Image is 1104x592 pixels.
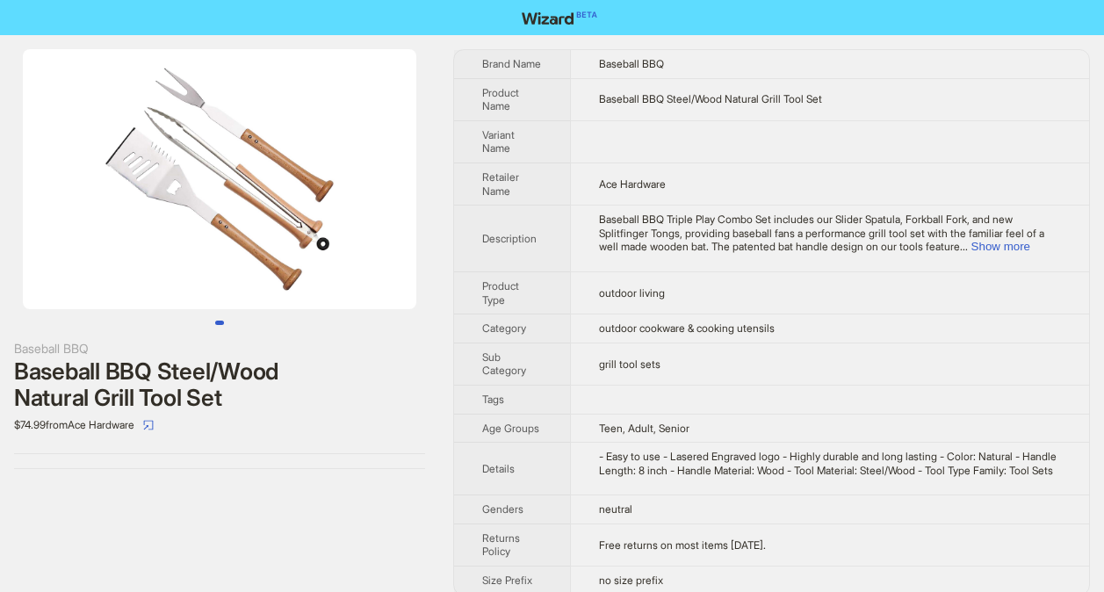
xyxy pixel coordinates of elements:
span: grill tool sets [599,357,660,371]
div: Baseball BBQ Triple Play Combo Set includes our Slider Spatula, Forkball Fork, and new Splitfinge... [599,213,1061,254]
button: Expand [971,240,1030,253]
div: Baseball BBQ Steel/Wood Natural Grill Tool Set [14,358,425,411]
span: Baseball BBQ [599,57,664,70]
span: Brand Name [482,57,541,70]
div: Baseball BBQ [14,339,425,358]
button: Go to slide 1 [215,321,224,325]
span: Description [482,232,537,245]
span: Tags [482,393,504,406]
span: ... [960,240,968,253]
div: $74.99 from Ace Hardware [14,411,425,439]
span: Genders [482,502,523,516]
span: select [143,420,154,430]
span: Sub Category [482,350,526,378]
span: Ace Hardware [599,177,666,191]
span: Category [482,321,526,335]
span: Size Prefix [482,574,532,587]
span: outdoor living [599,286,665,300]
span: outdoor cookware & cooking utensils [599,321,775,335]
span: Baseball BBQ Steel/Wood Natural Grill Tool Set [599,92,822,105]
span: Product Name [482,86,519,113]
img: Baseball BBQ Steel/Wood Natural Grill Tool Set image 1 [23,49,416,309]
span: Free returns on most items [DATE]. [599,538,766,552]
span: neutral [599,502,632,516]
span: Retailer Name [482,170,519,198]
span: Returns Policy [482,531,520,559]
span: Product Type [482,279,519,307]
span: no size prefix [599,574,663,587]
span: Variant Name [482,128,515,155]
div: - Easy to use - Lasered Engraved logo - Highly durable and long lasting - Color: Natural - Handle... [599,450,1061,477]
span: Baseball BBQ Triple Play Combo Set includes our Slider Spatula, Forkball Fork, and new Splitfinge... [599,213,1044,253]
span: Teen, Adult, Senior [599,422,689,435]
span: Details [482,462,515,475]
span: Age Groups [482,422,539,435]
